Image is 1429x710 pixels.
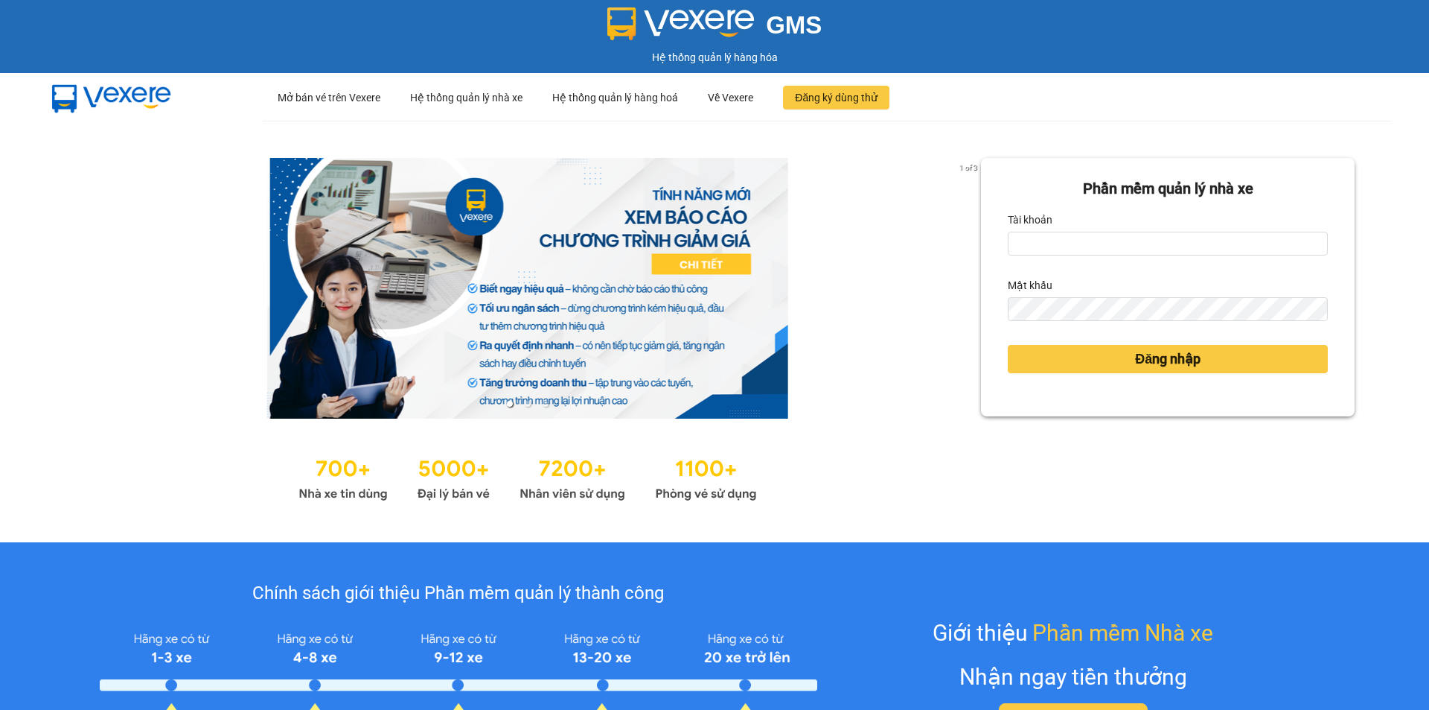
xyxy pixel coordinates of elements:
div: Hệ thống quản lý hàng hóa [4,49,1425,66]
input: Mật khẩu [1008,297,1328,321]
button: Đăng ký dùng thử [783,86,889,110]
div: Giới thiệu [933,615,1213,650]
img: mbUUG5Q.png [37,73,186,122]
div: Mở bán vé trên Vexere [278,74,380,121]
span: GMS [766,11,822,39]
div: Hệ thống quản lý hàng hoá [552,74,678,121]
span: Đăng ký dùng thử [795,89,877,106]
img: logo 2 [607,7,755,40]
label: Tài khoản [1008,208,1052,232]
div: Về Vexere [708,74,753,121]
div: Chính sách giới thiệu Phần mềm quản lý thành công [100,580,816,608]
button: Đăng nhập [1008,345,1328,373]
input: Tài khoản [1008,232,1328,256]
img: Statistics.png [298,448,757,505]
div: Nhận ngay tiền thưởng [959,659,1187,694]
li: slide item 2 [525,401,531,407]
div: Phần mềm quản lý nhà xe [1008,177,1328,200]
button: next slide / item [960,158,981,419]
a: GMS [607,22,822,34]
label: Mật khẩu [1008,273,1052,297]
span: Đăng nhập [1135,349,1201,370]
div: Hệ thống quản lý nhà xe [410,74,522,121]
li: slide item 1 [507,401,513,407]
span: Phần mềm Nhà xe [1032,615,1213,650]
button: previous slide / item [74,158,95,419]
li: slide item 3 [543,401,549,407]
p: 1 of 3 [955,158,981,177]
